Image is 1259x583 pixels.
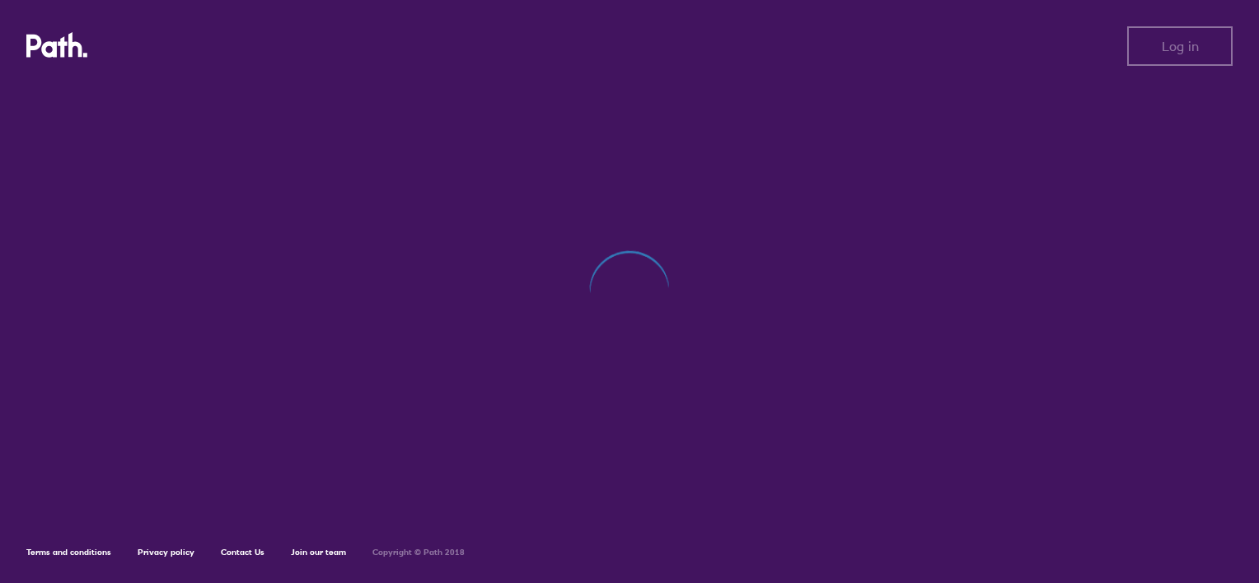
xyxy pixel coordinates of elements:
a: Privacy policy [138,547,194,557]
span: Log in [1162,39,1199,54]
h6: Copyright © Path 2018 [372,548,465,557]
button: Log in [1127,26,1233,66]
a: Terms and conditions [26,547,111,557]
a: Contact Us [221,547,264,557]
a: Join our team [291,547,346,557]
